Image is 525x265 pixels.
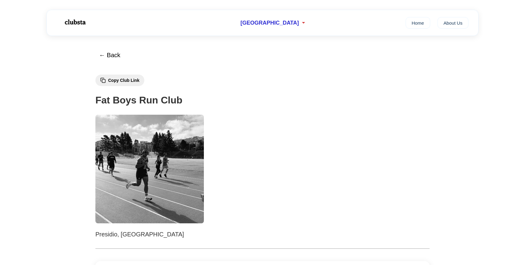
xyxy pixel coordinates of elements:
img: Logo [57,15,93,30]
span: Copy Club Link [108,78,139,83]
span: [GEOGRAPHIC_DATA] [240,20,299,26]
img: Fat Boys Run Club 1 [95,115,204,223]
button: Copy Club Link [95,75,144,86]
button: ← Back [95,48,124,62]
p: Presidio, [GEOGRAPHIC_DATA] [95,229,430,239]
a: About Us [437,17,469,29]
h1: Fat Boys Run Club [95,92,430,108]
a: Home [406,17,430,29]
